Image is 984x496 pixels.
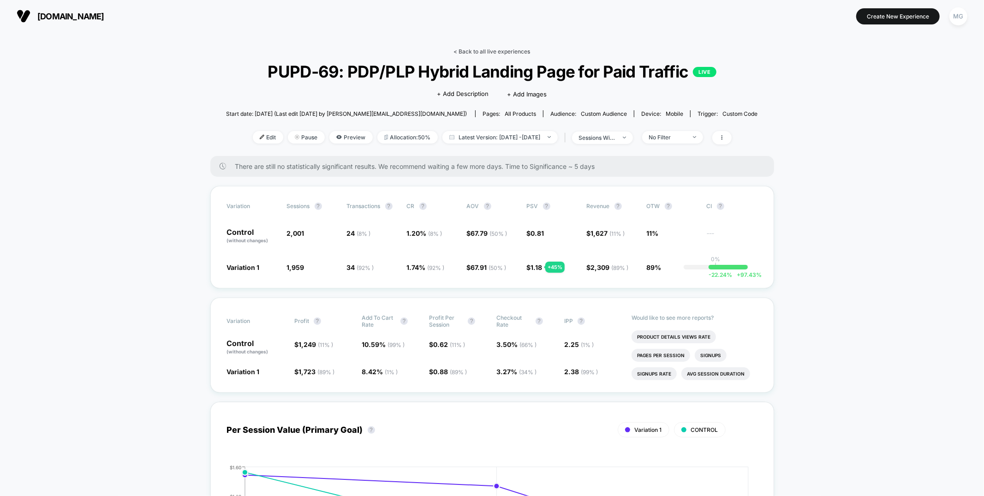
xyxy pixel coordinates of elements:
span: + Add Description [437,90,489,99]
button: ? [665,203,672,210]
span: Allocation: 50% [377,131,438,143]
span: Latest Version: [DATE] - [DATE] [442,131,558,143]
span: ( 8 % ) [357,230,371,237]
span: Sessions [287,203,310,209]
span: Variation [227,314,278,328]
img: calendar [449,135,454,139]
span: Checkout Rate [497,314,531,328]
img: rebalance [384,135,388,140]
span: ( 8 % ) [429,230,442,237]
tspan: $1.60 [230,464,241,470]
button: ? [578,317,585,325]
span: ( 11 % ) [318,341,333,348]
span: $ [587,229,625,237]
img: edit [260,135,264,139]
li: Pages Per Session [632,349,690,362]
span: (without changes) [227,238,268,243]
button: ? [468,317,475,325]
span: Custom Audience [581,110,627,117]
span: ( 66 % ) [520,341,537,348]
button: [DOMAIN_NAME] [14,9,107,24]
span: 1,959 [287,263,304,271]
span: ( 99 % ) [581,369,598,376]
img: end [693,136,696,138]
img: end [623,137,626,138]
span: 1,249 [298,341,333,348]
span: ( 89 % ) [612,264,629,271]
span: $ [294,368,334,376]
span: 11% [647,229,659,237]
button: ? [536,317,543,325]
span: $ [294,341,333,348]
span: PSV [527,203,538,209]
span: 2.25 [564,341,594,348]
span: 67.91 [471,263,507,271]
span: ( 1 % ) [385,369,398,376]
span: $ [527,229,544,237]
span: -22.24 % [709,271,732,278]
a: < Back to all live experiences [454,48,531,55]
button: ? [368,426,375,434]
span: OTW [647,203,698,210]
span: 97.43 % [732,271,762,278]
button: ? [314,317,321,325]
button: ? [543,203,550,210]
span: Add To Cart Rate [362,314,396,328]
div: + 45 % [545,262,565,273]
span: ( 11 % ) [450,341,465,348]
div: Trigger: [698,110,758,117]
p: Control [227,340,285,355]
span: 0.62 [433,341,465,348]
span: Pause [288,131,325,143]
div: No Filter [649,134,686,141]
span: | [562,131,572,144]
span: 89% [647,263,662,271]
span: (without changes) [227,349,268,354]
span: 34 [347,263,374,271]
p: Control [227,228,278,244]
span: [DOMAIN_NAME] [37,12,104,21]
span: Start date: [DATE] (Last edit [DATE] by [PERSON_NAME][EMAIL_ADDRESS][DOMAIN_NAME]) [226,110,467,117]
span: $ [527,263,543,271]
div: sessions with impression [579,134,616,141]
li: Avg Session Duration [681,367,750,380]
span: ( 99 % ) [388,341,405,348]
span: ( 89 % ) [317,369,334,376]
p: 0% [711,256,721,263]
span: $ [429,341,465,348]
span: ( 92 % ) [428,264,445,271]
span: 2.38 [564,368,598,376]
span: 2,309 [591,263,629,271]
span: Variation [227,203,278,210]
span: $ [587,263,629,271]
span: PUPD-69: PDP/PLP Hybrid Landing Page for Paid Traffic [253,62,731,81]
span: 1.74 % [407,263,445,271]
button: ? [400,317,408,325]
span: Variation 1 [227,263,260,271]
li: Signups Rate [632,367,677,380]
div: Pages: [483,110,536,117]
span: ( 34 % ) [519,369,537,376]
span: 1.18 [531,263,543,271]
span: Profit [294,317,309,324]
span: CI [707,203,757,210]
span: ( 1 % ) [581,341,594,348]
span: $ [467,229,507,237]
span: 24 [347,229,371,237]
span: Device: [634,110,690,117]
span: 10.59 % [362,341,405,348]
img: end [295,135,299,139]
button: ? [717,203,724,210]
div: Audience: [550,110,627,117]
p: | [715,263,717,269]
p: Would like to see more reports? [632,314,757,321]
span: + Add Images [507,90,547,98]
button: MG [947,7,970,26]
span: ( 50 % ) [489,264,507,271]
span: Preview [329,131,373,143]
img: end [548,136,551,138]
span: Profit Per Session [429,314,463,328]
button: ? [385,203,393,210]
span: mobile [666,110,683,117]
span: --- [707,231,757,244]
